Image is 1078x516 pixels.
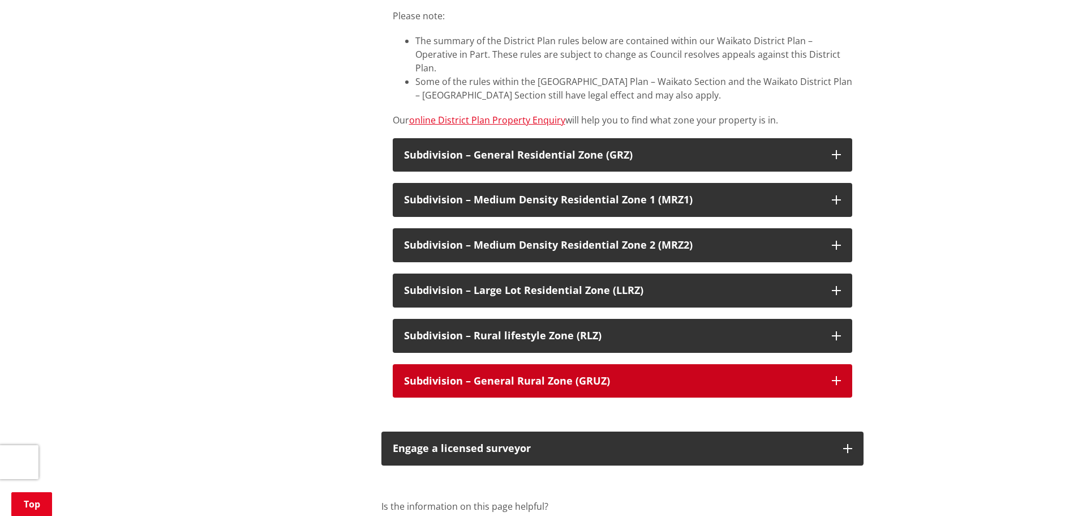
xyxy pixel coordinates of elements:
[415,34,852,75] li: The summary of the District Plan rules below are contained within our Waikato District Plan – Ope...
[381,432,864,466] button: Engage a licensed surveyor
[404,194,821,206] div: Subdivision – Medium Density Residential Zone 1 (MRZ1)
[1026,468,1067,509] iframe: Messenger Launcher
[393,114,778,126] span: Our will help you to find what zone your property is in.
[393,274,852,308] button: Subdivision – Large Lot Residential Zone (LLRZ)​
[393,183,852,217] button: Subdivision – Medium Density Residential Zone 1 (MRZ1)
[11,492,52,516] a: Top
[404,376,821,387] div: Subdivision – General Rural Zone (GRUZ)​
[393,443,832,454] p: Engage a licensed surveyor
[415,75,852,102] li: Some of the rules within the [GEOGRAPHIC_DATA] Plan – Waikato Section and the Waikato District Pl...
[393,9,852,23] p: Please note:​
[381,500,864,513] p: Is the information on this page helpful?
[409,114,565,126] a: online District Plan Property Enquiry
[393,319,852,353] button: Subdivision – Rural lifestyle Zone (RLZ)​
[404,285,821,296] div: Subdivision – Large Lot Residential Zone (LLRZ)​
[404,240,821,251] div: Subdivision – Medium Density Residential Zone 2 (MRZ2)
[393,138,852,172] button: Subdivision – General Residential Zone (GRZ)
[404,150,821,161] div: Subdivision – General Residential Zone (GRZ)
[393,228,852,262] button: Subdivision – Medium Density Residential Zone 2 (MRZ2)
[393,364,852,398] button: Subdivision – General Rural Zone (GRUZ)​
[404,330,821,342] div: Subdivision – Rural lifestyle Zone (RLZ)​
